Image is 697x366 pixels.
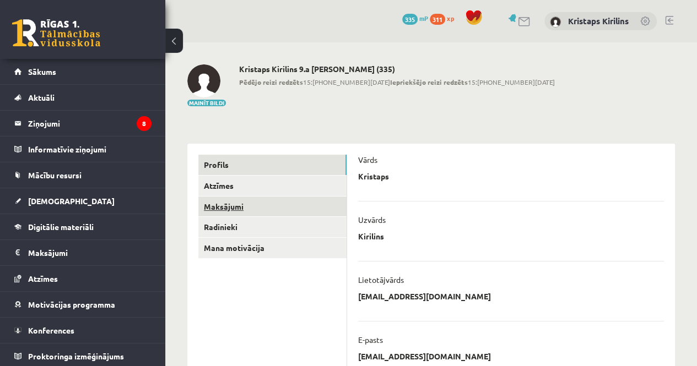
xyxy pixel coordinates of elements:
a: 311 xp [430,14,460,23]
span: 335 [402,14,418,25]
span: [DEMOGRAPHIC_DATA] [28,196,115,206]
a: Radinieki [198,217,347,237]
a: Informatīvie ziņojumi [14,136,152,162]
img: Kristaps Kirilins [187,64,220,97]
b: Pēdējo reizi redzēts [239,78,303,86]
a: Mācību resursi [14,162,152,188]
legend: Ziņojumi [28,111,152,136]
p: Lietotājvārds [358,275,404,285]
a: 335 mP [402,14,428,23]
p: Kirilins [358,231,384,241]
span: Digitālie materiāli [28,222,94,232]
a: Ziņojumi8 [14,111,152,136]
a: Kristaps Kirilins [568,15,629,26]
a: Aktuāli [14,85,152,110]
span: Atzīmes [28,274,58,283]
span: 15:[PHONE_NUMBER][DATE] 15:[PHONE_NUMBER][DATE] [239,77,555,87]
a: Mana motivācija [198,238,347,258]
a: Rīgas 1. Tālmācības vidusskola [12,19,100,47]
a: Motivācijas programma [14,292,152,317]
a: Konferences [14,318,152,343]
h2: Kristaps Kirilins 9.a [PERSON_NAME] (335) [239,64,555,74]
p: E-pasts [358,335,383,345]
legend: Maksājumi [28,240,152,265]
p: Vārds [358,155,377,165]
button: Mainīt bildi [187,100,226,106]
p: [EMAIL_ADDRESS][DOMAIN_NAME] [358,291,491,301]
span: Aktuāli [28,92,55,102]
span: mP [419,14,428,23]
span: 311 [430,14,445,25]
a: Maksājumi [198,196,347,217]
p: Kristaps [358,171,389,181]
a: Atzīmes [198,176,347,196]
p: Uzvārds [358,215,386,225]
legend: Informatīvie ziņojumi [28,136,152,162]
span: xp [447,14,454,23]
a: Profils [198,155,347,175]
b: Iepriekšējo reizi redzēts [390,78,468,86]
a: [DEMOGRAPHIC_DATA] [14,188,152,214]
span: Motivācijas programma [28,299,115,309]
span: Konferences [28,325,74,335]
a: Maksājumi [14,240,152,265]
span: Sākums [28,67,56,77]
a: Digitālie materiāli [14,214,152,239]
a: Sākums [14,59,152,84]
a: Atzīmes [14,266,152,291]
i: 8 [137,116,152,131]
span: Mācību resursi [28,170,82,180]
p: [EMAIL_ADDRESS][DOMAIN_NAME] [358,351,491,361]
img: Kristaps Kirilins [550,17,561,28]
span: Proktoringa izmēģinājums [28,351,124,361]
